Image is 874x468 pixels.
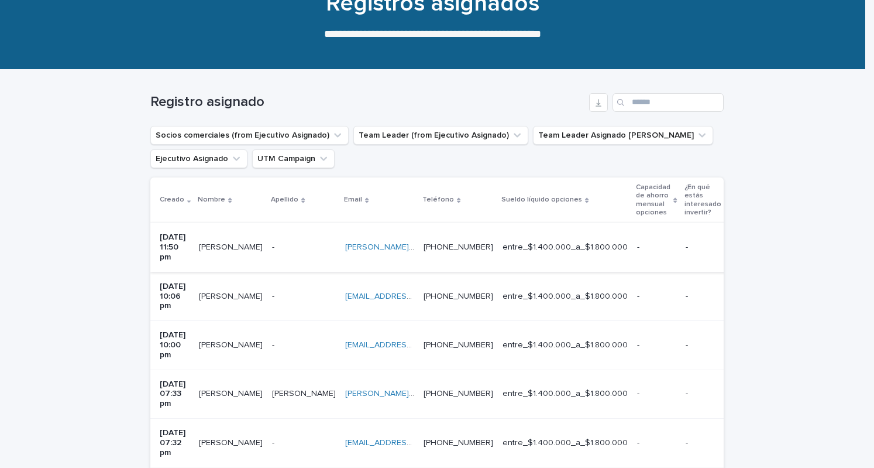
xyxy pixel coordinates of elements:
[637,242,676,252] p: -
[199,436,265,448] p: Claudia Rossana Aliste Soto
[637,292,676,302] p: -
[272,387,338,399] p: [PERSON_NAME]
[533,126,713,145] button: Team Leader Asignado LLamados
[150,126,349,145] button: Socios comerciales (from Ejecutivo Asignado)
[686,242,727,252] p: -
[160,428,190,457] p: [DATE] 07:32 pm
[150,149,247,168] button: Ejecutivo Asignado
[199,240,265,252] p: Juan Menares
[199,387,265,399] p: [PERSON_NAME]
[252,149,335,168] button: UTM Campaign
[344,193,362,206] p: Email
[345,243,605,251] a: [PERSON_NAME][EMAIL_ADDRESS][PERSON_NAME][DOMAIN_NAME]
[686,389,727,399] p: -
[150,94,584,111] h1: Registro asignado
[199,289,265,302] p: jarandina Araya
[503,340,628,350] p: entre_$1.400.000_a_$1.800.000
[272,436,277,448] p: -
[345,292,477,300] a: [EMAIL_ADDRESS][DOMAIN_NAME]
[613,93,724,112] input: Search
[345,439,477,447] a: [EMAIL_ADDRESS][DOMAIN_NAME]
[686,438,727,448] p: -
[637,438,676,448] p: -
[686,340,727,350] p: -
[424,292,493,300] a: [PHONE_NUMBER]
[637,340,676,350] p: -
[160,330,190,360] p: [DATE] 10:00 pm
[503,292,628,302] p: entre_$1.400.000_a_$1.800.000
[424,390,493,398] a: [PHONE_NUMBER]
[686,292,727,302] p: -
[271,193,298,206] p: Apellido
[160,193,184,206] p: Creado
[424,439,493,447] a: [PHONE_NUMBER]
[272,289,277,302] p: -
[160,233,190,262] p: [DATE] 11:50 pm
[503,242,628,252] p: entre_$1.400.000_a_$1.800.000
[199,338,265,350] p: [PERSON_NAME]
[272,338,277,350] p: -
[637,389,676,399] p: -
[503,438,628,448] p: entre_$1.400.000_a_$1.800.000
[160,380,190,409] p: [DATE] 07:33 pm
[424,243,493,251] a: [PHONE_NUMBER]
[503,389,628,399] p: entre_$1.400.000_a_$1.800.000
[422,193,454,206] p: Teléfono
[636,181,670,220] p: Capacidad de ahorro mensual opciones
[684,181,721,220] p: ¿En qué estás interesado invertir?
[272,240,277,252] p: -
[501,193,582,206] p: Sueldo líquido opciones
[424,341,493,349] a: [PHONE_NUMBER]
[198,193,225,206] p: Nombre
[160,282,190,311] p: [DATE] 10:06 pm
[353,126,528,145] button: Team Leader (from Ejecutivo Asignado)
[345,390,541,398] a: [PERSON_NAME][EMAIL_ADDRESS][DOMAIN_NAME]
[345,341,477,349] a: [EMAIL_ADDRESS][DOMAIN_NAME]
